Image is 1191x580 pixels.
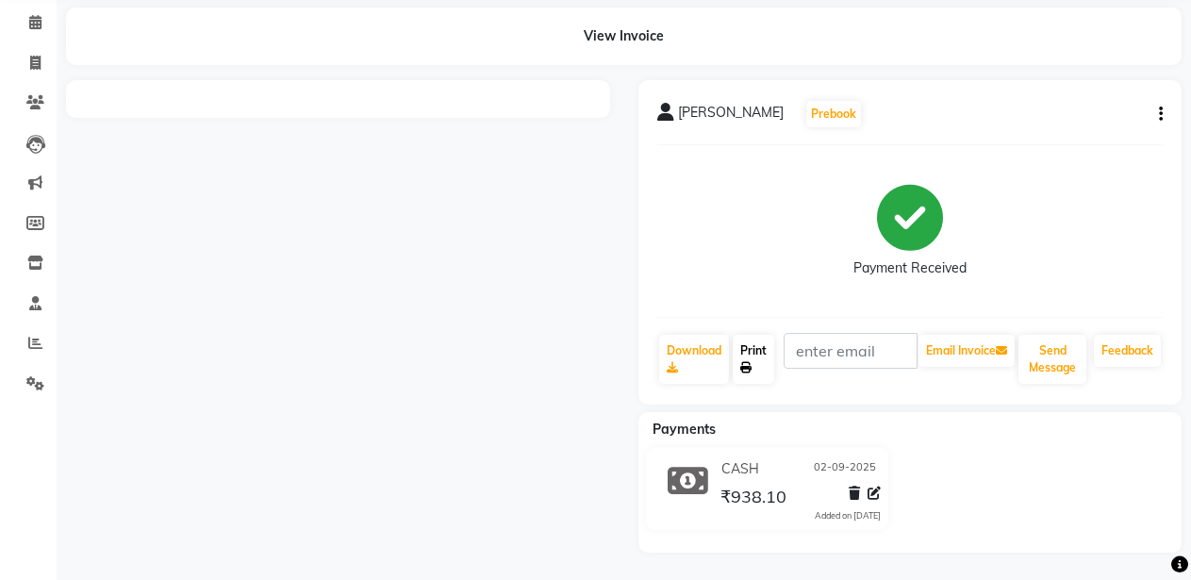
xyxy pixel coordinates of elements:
[918,335,1015,367] button: Email Invoice
[678,103,784,129] span: [PERSON_NAME]
[815,509,881,522] div: Added on [DATE]
[721,459,759,479] span: CASH
[733,335,774,384] a: Print
[814,459,876,479] span: 02-09-2025
[784,333,918,369] input: enter email
[853,258,967,278] div: Payment Received
[1094,335,1161,367] a: Feedback
[659,335,729,384] a: Download
[720,486,786,512] span: ₹938.10
[1018,335,1086,384] button: Send Message
[653,421,716,438] span: Payments
[806,101,861,127] button: Prebook
[66,8,1182,65] div: View Invoice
